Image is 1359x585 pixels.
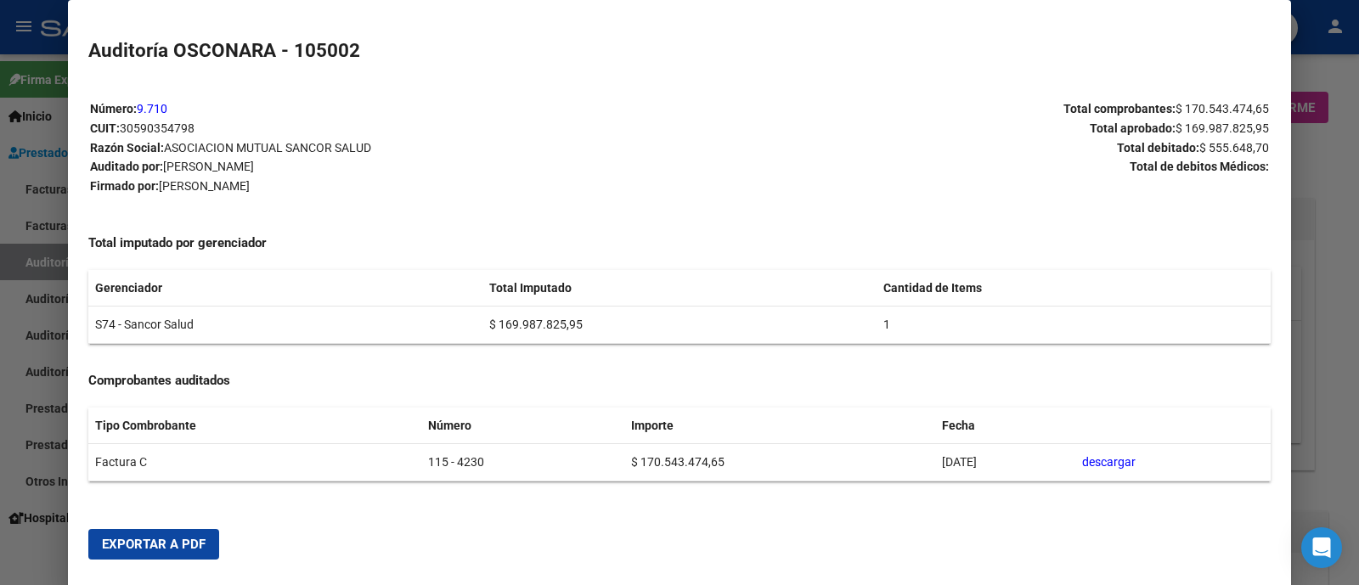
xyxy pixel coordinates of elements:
p: Razón Social: [90,138,679,158]
th: Tipo Combrobante [88,408,421,444]
td: Factura C [88,444,421,481]
span: $ 169.987.825,95 [1176,121,1269,135]
h4: Comprobantes auditados [88,371,1271,391]
td: 115 - 4230 [421,444,623,481]
h2: Auditoría OSCONARA - 105002 [88,37,1271,65]
p: Firmado por: [90,177,679,196]
span: [PERSON_NAME] [163,160,254,173]
p: Total de debitos Médicos: [680,157,1269,177]
button: Exportar a PDF [88,529,219,560]
p: Auditado por: [90,157,679,177]
div: Open Intercom Messenger [1301,527,1342,568]
th: Número [421,408,623,444]
td: $ 169.987.825,95 [482,307,877,344]
span: [PERSON_NAME] [159,179,250,193]
td: 1 [877,307,1271,344]
p: CUIT: [90,119,679,138]
th: Fecha [935,408,1076,444]
span: $ 555.648,70 [1199,141,1269,155]
p: Número: [90,99,679,119]
td: $ 170.543.474,65 [624,444,935,481]
th: Total Imputado [482,270,877,307]
th: Cantidad de Items [877,270,1271,307]
td: S74 - Sancor Salud [88,307,482,344]
span: 30590354798 [120,121,195,135]
th: Gerenciador [88,270,482,307]
p: Total comprobantes: [680,99,1269,119]
h4: Total imputado por gerenciador [88,233,1271,253]
span: ASOCIACION MUTUAL SANCOR SALUD [164,141,371,155]
a: 9.710 [137,102,167,115]
p: Total debitado: [680,138,1269,158]
span: Exportar a PDF [102,537,206,552]
a: descargar [1082,455,1136,469]
td: [DATE] [935,444,1076,481]
span: $ 170.543.474,65 [1176,102,1269,115]
p: Total aprobado: [680,119,1269,138]
th: Importe [624,408,935,444]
